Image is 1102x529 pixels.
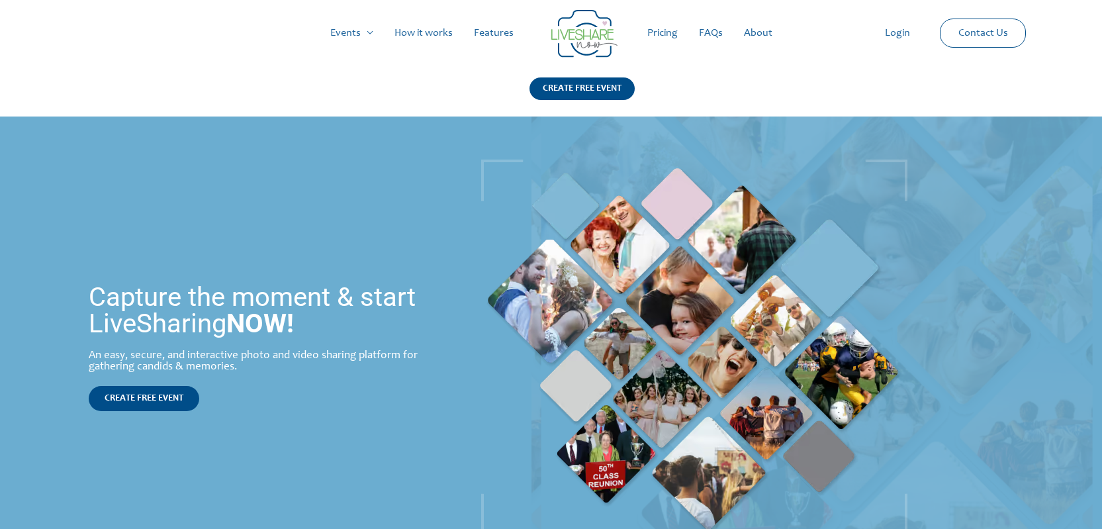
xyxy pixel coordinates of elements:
[529,77,635,117] a: CREATE FREE EVENT
[688,12,733,54] a: FAQs
[529,77,635,100] div: CREATE FREE EVENT
[320,12,384,54] a: Events
[226,308,294,339] strong: NOW!
[384,12,463,54] a: How it works
[23,12,1079,54] nav: Site Navigation
[874,12,921,54] a: Login
[105,394,183,403] span: CREATE FREE EVENT
[89,284,439,337] h1: Capture the moment & start LiveSharing
[463,12,524,54] a: Features
[637,12,688,54] a: Pricing
[733,12,783,54] a: About
[551,10,618,58] img: Group 14 | Live Photo Slideshow for Events | Create Free Events Album for Any Occasion
[89,386,199,411] a: CREATE FREE EVENT
[89,350,439,373] div: An easy, secure, and interactive photo and video sharing platform for gathering candids & memories.
[948,19,1019,47] a: Contact Us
